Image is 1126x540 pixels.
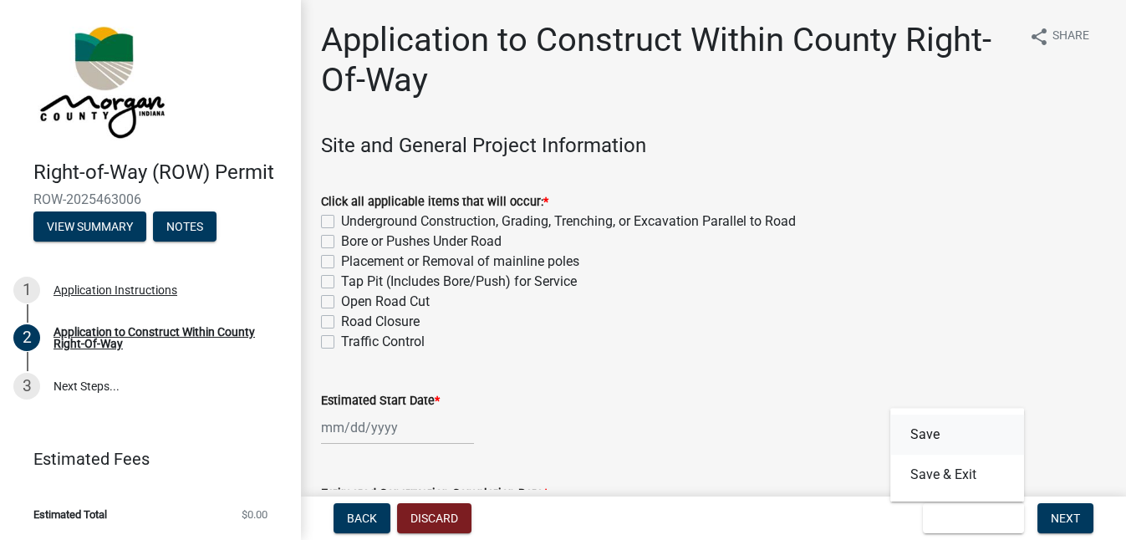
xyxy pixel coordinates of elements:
button: Notes [153,211,217,242]
label: Open Road Cut [341,292,430,312]
button: Back [334,503,390,533]
span: Back [347,512,377,525]
h4: Right-of-Way (ROW) Permit [33,160,288,185]
button: Save [890,415,1024,455]
a: Estimated Fees [13,442,274,476]
input: mm/dd/yyyy [321,410,474,445]
div: 2 [13,324,40,351]
div: 1 [13,277,40,303]
div: Save & Exit [890,408,1024,502]
div: Application Instructions [53,284,177,296]
button: Discard [397,503,471,533]
h4: Site and General Project Information [321,134,1106,158]
label: Traffic Control [341,332,425,352]
div: 3 [13,373,40,400]
span: $0.00 [242,509,267,520]
button: Next [1037,503,1093,533]
button: View Summary [33,211,146,242]
span: Save & Exit [936,512,1001,525]
span: Estimated Total [33,509,107,520]
span: Next [1051,512,1080,525]
label: Estimated Start Date [321,395,440,407]
div: Application to Construct Within County Right-Of-Way [53,326,274,349]
button: Save & Exit [890,455,1024,495]
label: Placement or Removal of mainline poles [341,252,579,272]
label: Road Closure [341,312,420,332]
label: Estimated Construction Completion Date [321,488,548,500]
label: Click all applicable items that will occur: [321,196,548,208]
label: Tap Pit (Includes Bore/Push) for Service [341,272,577,292]
h1: Application to Construct Within County Right-Of-Way [321,20,1016,100]
wm-modal-confirm: Summary [33,221,146,234]
i: share [1029,27,1049,47]
span: Share [1052,27,1089,47]
span: ROW-2025463006 [33,191,267,207]
label: Bore or Pushes Under Road [341,232,502,252]
label: Underground Construction, Grading, Trenching, or Excavation Parallel to Road [341,211,796,232]
wm-modal-confirm: Notes [153,221,217,234]
button: shareShare [1016,20,1103,53]
button: Save & Exit [923,503,1024,533]
img: Morgan County, Indiana [33,18,168,143]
